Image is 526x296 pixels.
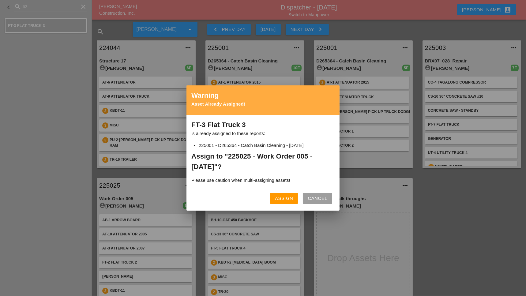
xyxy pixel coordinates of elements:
[191,120,335,130] h2: FT-3 Flat Truck 3
[191,90,335,101] h2: Warning
[275,195,293,202] div: Assign
[303,193,332,204] button: Cancel
[308,195,327,202] div: Cancel
[191,101,335,108] div: Asset Already Assigned!
[191,130,335,137] p: is already assigned to these reports:
[270,193,298,204] button: Assign
[199,142,335,149] li: 225001 - D265364 - Catch Basin Cleaning - [DATE]
[191,174,335,186] p: Please use caution when multi-assigning assets!
[191,149,335,174] h2: Assign to "225025 - Work Order 005 - [DATE]"?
